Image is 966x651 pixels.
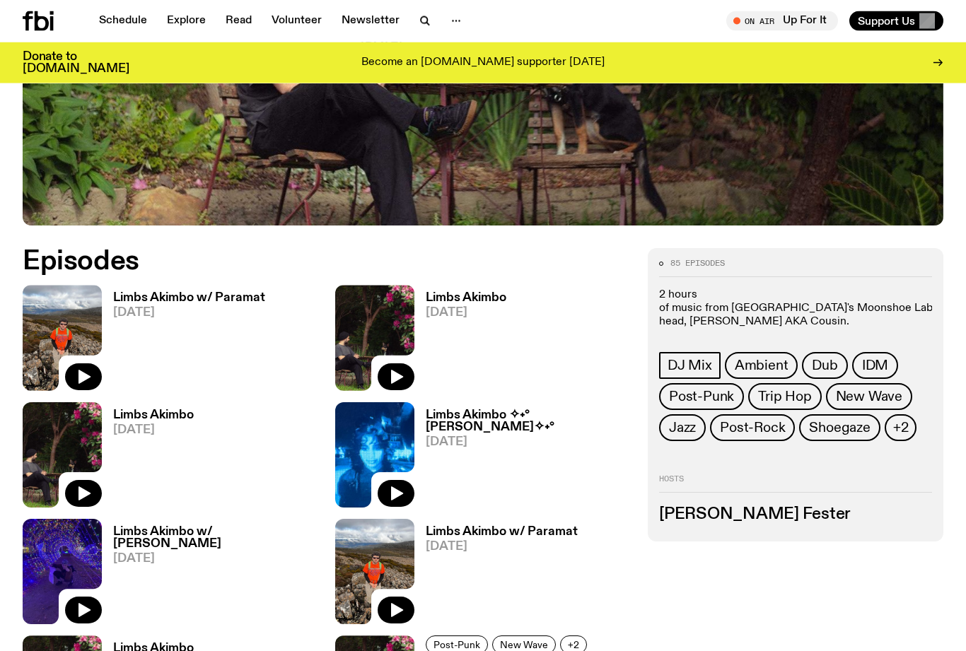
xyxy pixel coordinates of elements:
span: [DATE] [426,541,578,553]
h3: Limbs Akimbo w/ [PERSON_NAME] [113,527,318,551]
h3: Limbs Akimbo [426,293,506,305]
h3: Limbs Akimbo w/ Paramat [113,293,265,305]
span: New Wave [836,389,902,405]
a: Limbs Akimbo ✧˖°[PERSON_NAME]✧˖°[DATE] [414,410,631,508]
p: Become an [DOMAIN_NAME] supporter [DATE] [361,57,605,69]
span: +2 [893,421,909,436]
span: [DATE] [113,307,265,319]
a: Post-Rock [710,415,795,442]
a: Ambient [725,353,798,380]
h3: [PERSON_NAME] Fester [659,508,932,523]
a: Limbs Akimbo w/ [PERSON_NAME][DATE] [102,527,318,625]
a: Limbs Akimbo[DATE] [102,410,194,508]
span: Post-Rock [720,421,785,436]
span: DJ Mix [668,358,712,374]
h2: Hosts [659,476,932,493]
span: Support Us [858,15,915,28]
a: Explore [158,11,214,31]
a: Volunteer [263,11,330,31]
span: [DATE] [426,307,506,319]
span: Post-Punk [433,640,480,651]
a: Read [217,11,260,31]
a: Limbs Akimbo w/ Paramat[DATE] [414,527,578,625]
span: Dub [812,358,837,374]
h3: Limbs Akimbo w/ Paramat [426,527,578,539]
span: Ambient [735,358,788,374]
span: New Wave [500,640,548,651]
span: Trip Hop [758,389,811,405]
span: [DATE] [113,553,318,565]
p: 2 hours of music from [GEOGRAPHIC_DATA]'s Moonshoe Label head, [PERSON_NAME] AKA Cousin. [659,289,932,330]
span: Shoegaze [809,421,870,436]
span: [DATE] [426,437,631,449]
span: IDM [862,358,888,374]
a: Schedule [91,11,156,31]
span: 85 episodes [670,260,725,268]
a: Dub [802,353,847,380]
a: DJ Mix [659,353,721,380]
a: Jazz [659,415,706,442]
a: Shoegaze [799,415,880,442]
button: +2 [885,415,917,442]
span: Post-Punk [669,389,734,405]
a: IDM [852,353,898,380]
a: Newsletter [333,11,408,31]
span: Jazz [669,421,696,436]
h2: Episodes [23,249,631,274]
h3: Limbs Akimbo [113,410,194,422]
a: Post-Punk [659,384,744,411]
span: +2 [568,640,579,651]
a: Limbs Akimbo w/ Paramat[DATE] [102,293,265,391]
h3: Donate to [DOMAIN_NAME] [23,51,129,75]
h3: Limbs Akimbo ✧˖°[PERSON_NAME]✧˖° [426,410,631,434]
a: Limbs Akimbo[DATE] [414,293,506,391]
a: Trip Hop [748,384,821,411]
span: [DATE] [113,425,194,437]
img: Jackson sits at an outdoor table, legs crossed and gazing at a black and brown dog also sitting a... [23,403,102,508]
button: Support Us [849,11,943,31]
a: New Wave [826,384,912,411]
img: Jackson sits at an outdoor table, legs crossed and gazing at a black and brown dog also sitting a... [335,286,414,391]
button: On AirUp For It [726,11,838,31]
